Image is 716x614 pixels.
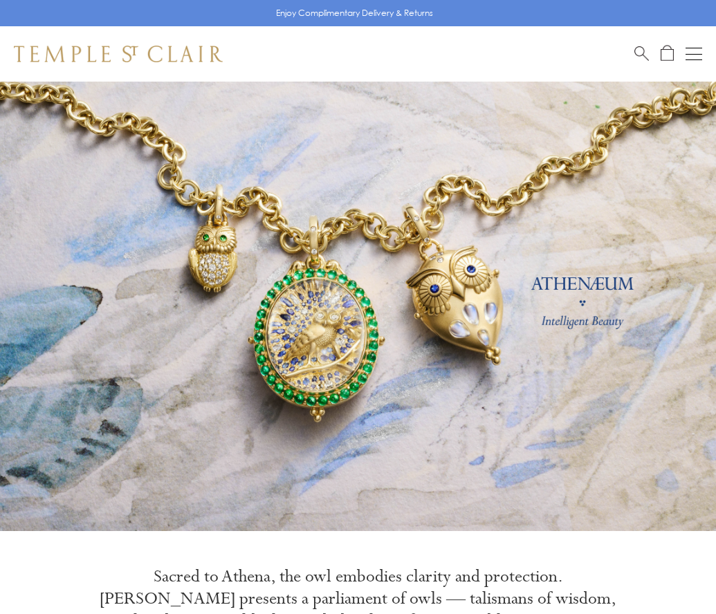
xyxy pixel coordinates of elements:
button: Open navigation [686,46,702,62]
a: Open Shopping Bag [661,45,674,62]
img: Temple St. Clair [14,46,223,62]
a: Search [634,45,649,62]
p: Enjoy Complimentary Delivery & Returns [276,6,433,20]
